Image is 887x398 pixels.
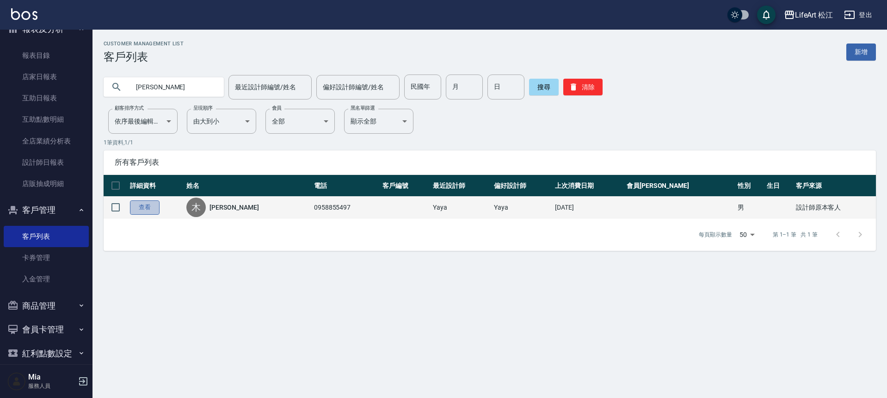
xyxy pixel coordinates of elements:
[108,109,178,134] div: 依序最後編輯時間
[699,230,732,239] p: 每頁顯示數量
[351,105,375,112] label: 黑名單篩選
[4,45,89,66] a: 報表目錄
[736,222,758,247] div: 50
[529,79,559,95] button: 搜尋
[184,175,311,197] th: 姓名
[187,109,256,134] div: 由大到小
[735,197,764,218] td: 男
[735,175,764,197] th: 性別
[115,158,865,167] span: 所有客戶列表
[492,175,553,197] th: 偏好設計師
[846,44,876,61] a: 新增
[380,175,431,197] th: 客戶編號
[624,175,735,197] th: 會員[PERSON_NAME]
[563,79,603,95] button: 清除
[344,109,413,134] div: 顯示全部
[4,173,89,194] a: 店販抽成明細
[773,230,818,239] p: 第 1–1 筆 共 1 筆
[11,8,37,20] img: Logo
[4,342,89,366] button: 紅利點數設定
[492,197,553,218] td: Yaya
[104,41,184,47] h2: Customer Management List
[795,9,833,21] div: LifeArt 松江
[431,175,492,197] th: 最近設計師
[764,175,794,197] th: 生日
[265,109,335,134] div: 全部
[104,138,876,147] p: 1 筆資料, 1 / 1
[312,197,380,218] td: 0958855497
[4,109,89,130] a: 互助點數明細
[104,50,184,63] h3: 客戶列表
[431,197,492,218] td: Yaya
[7,372,26,391] img: Person
[28,382,75,390] p: 服務人員
[794,197,876,218] td: 設計師原本客人
[4,247,89,268] a: 卡券管理
[757,6,776,24] button: save
[272,105,282,112] label: 會員
[553,197,624,218] td: [DATE]
[4,268,89,290] a: 入金管理
[129,75,216,99] input: 搜尋關鍵字
[4,131,89,152] a: 全店業績分析表
[4,87,89,109] a: 互助日報表
[4,66,89,87] a: 店家日報表
[4,226,89,247] a: 客戶列表
[193,105,213,112] label: 呈現順序
[312,175,380,197] th: 電話
[28,373,75,382] h5: Mia
[794,175,876,197] th: 客戶來源
[4,294,89,318] button: 商品管理
[186,198,206,217] div: 木
[4,198,89,222] button: 客戶管理
[553,175,624,197] th: 上次消費日期
[4,317,89,342] button: 會員卡管理
[128,175,184,197] th: 詳細資料
[840,6,876,24] button: 登出
[115,105,144,112] label: 顧客排序方式
[780,6,837,25] button: LifeArt 松江
[4,152,89,173] a: 設計師日報表
[209,203,259,212] a: [PERSON_NAME]
[130,200,160,215] a: 查看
